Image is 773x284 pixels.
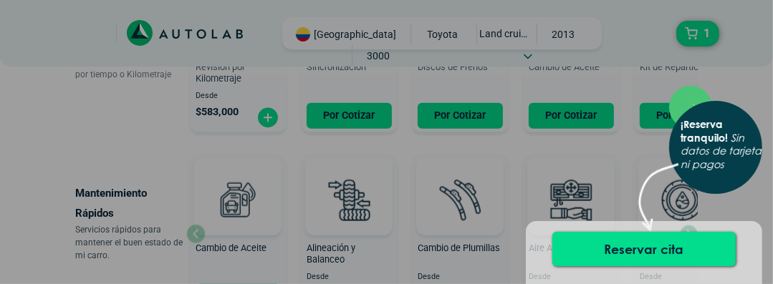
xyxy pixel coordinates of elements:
button: Reservar cita [552,232,736,266]
span: × [692,96,701,116]
b: ¡Reserva tranquilo! [681,118,728,144]
img: flecha.png [638,162,679,243]
i: Sin datos de tarjeta ni pagos [681,131,762,171]
button: Close [681,86,713,126]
